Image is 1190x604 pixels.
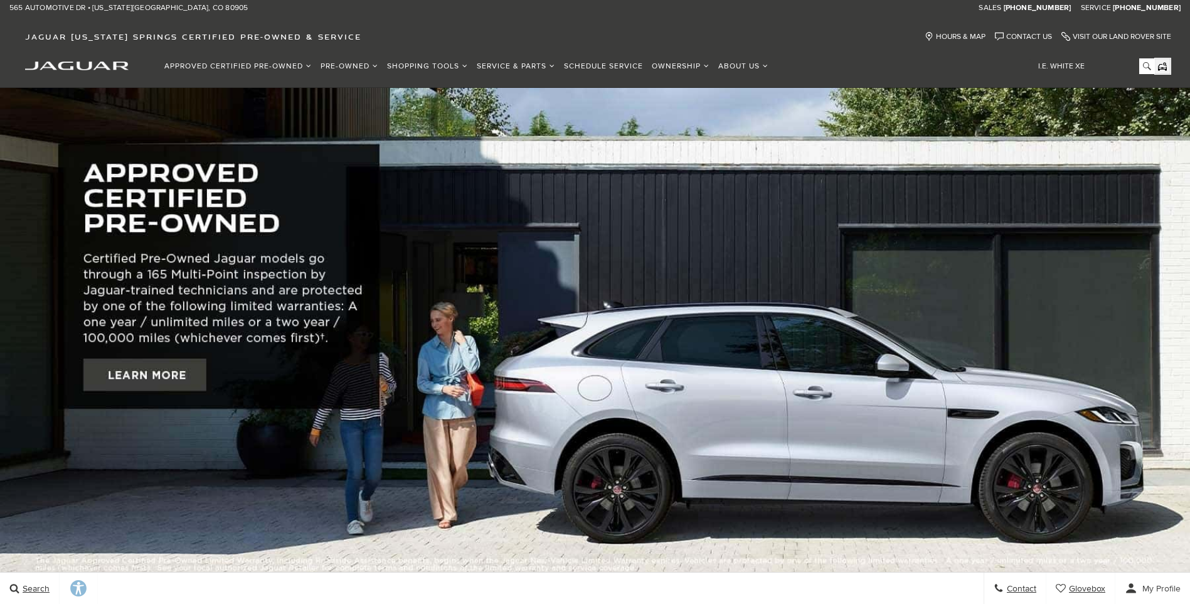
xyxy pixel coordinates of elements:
span: Jaguar [US_STATE] Springs Certified Pre-Owned & Service [25,32,361,41]
a: 565 Automotive Dr • [US_STATE][GEOGRAPHIC_DATA], CO 80905 [9,3,248,13]
a: Schedule Service [560,55,647,77]
span: Service [1081,3,1111,13]
a: Contact Us [995,32,1052,41]
a: Hours & Map [925,32,985,41]
a: [PHONE_NUMBER] [1004,3,1071,13]
a: Shopping Tools [383,55,472,77]
span: Sales [979,3,1001,13]
a: Visit Our Land Rover Site [1061,32,1171,41]
a: Approved Certified Pre-Owned [160,55,316,77]
a: [PHONE_NUMBER] [1113,3,1181,13]
span: Search [19,583,50,594]
span: Contact [1004,583,1036,594]
span: Glovebox [1066,583,1105,594]
nav: Main Navigation [160,55,773,77]
button: user-profile-menu [1115,573,1190,604]
a: jaguar [25,60,129,70]
a: Pre-Owned [316,55,383,77]
a: Service & Parts [472,55,560,77]
a: Glovebox [1046,573,1115,604]
img: Jaguar [25,62,129,70]
a: Jaguar [US_STATE] Springs Certified Pre-Owned & Service [19,32,368,41]
span: My Profile [1137,583,1181,594]
input: i.e. White XE [1029,58,1154,74]
a: About Us [714,55,773,77]
a: Ownership [647,55,714,77]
